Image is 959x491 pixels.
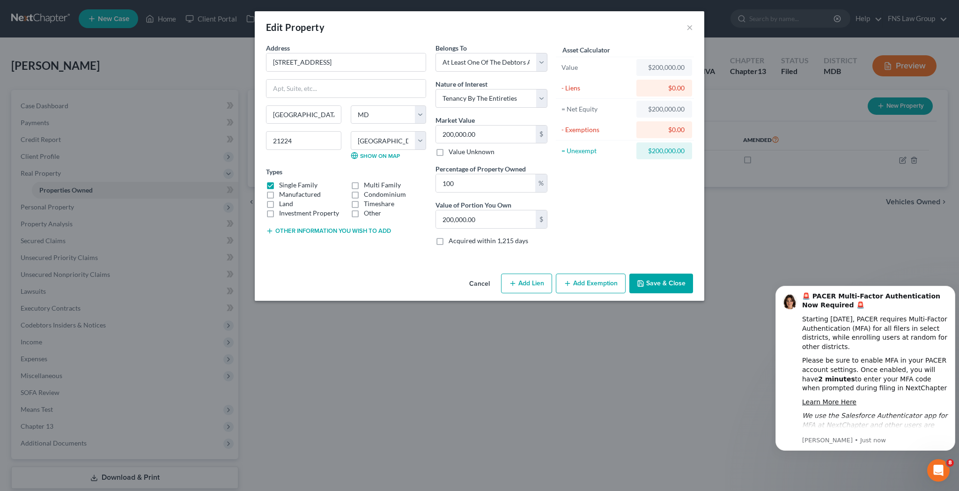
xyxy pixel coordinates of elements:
input: Enter address... [266,53,426,71]
label: Nature of Interest [435,79,487,89]
span: 8 [946,459,954,467]
div: $200,000.00 [644,104,685,114]
button: × [686,22,693,33]
label: Value Unknown [449,147,494,156]
label: Value of Portion You Own [435,200,511,210]
label: Multi Family [364,180,401,190]
label: Other [364,208,381,218]
div: - Liens [561,83,632,93]
div: $200,000.00 [644,63,685,72]
div: $0.00 [644,125,685,134]
input: Enter zip... [266,131,341,150]
label: Condominium [364,190,406,199]
div: = Net Equity [561,104,632,114]
div: % [535,174,547,192]
input: 0.00 [436,174,535,192]
a: Show on Map [351,152,400,159]
button: Add Lien [501,274,552,293]
span: Address [266,44,290,52]
label: Manufactured [279,190,321,199]
input: Apt, Suite, etc... [266,80,426,97]
div: $ [536,126,547,143]
label: Asset Calculator [562,45,610,55]
button: Save & Close [629,274,693,293]
label: Acquired within 1,215 days [449,236,528,245]
label: Land [279,199,293,208]
button: Cancel [462,275,497,293]
span: Belongs To [435,44,467,52]
input: 0.00 [436,126,536,143]
div: $200,000.00 [644,146,685,156]
label: Types [266,167,282,177]
label: Market Value [435,115,475,125]
div: Value [561,63,632,72]
iframe: Intercom live chat [927,459,950,482]
div: Edit Property [266,21,325,34]
button: Add Exemption [556,274,626,293]
label: Single Family [279,180,317,190]
label: Timeshare [364,199,394,208]
div: $ [536,210,547,228]
iframe: Intercom notifications message [772,272,959,466]
label: Investment Property [279,208,339,218]
div: = Unexempt [561,146,632,156]
button: Other information you wish to add [266,227,391,235]
div: - Exemptions [561,125,632,134]
div: $0.00 [644,83,685,93]
label: Percentage of Property Owned [435,164,526,174]
input: 0.00 [436,210,536,228]
input: Enter city... [266,106,341,124]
